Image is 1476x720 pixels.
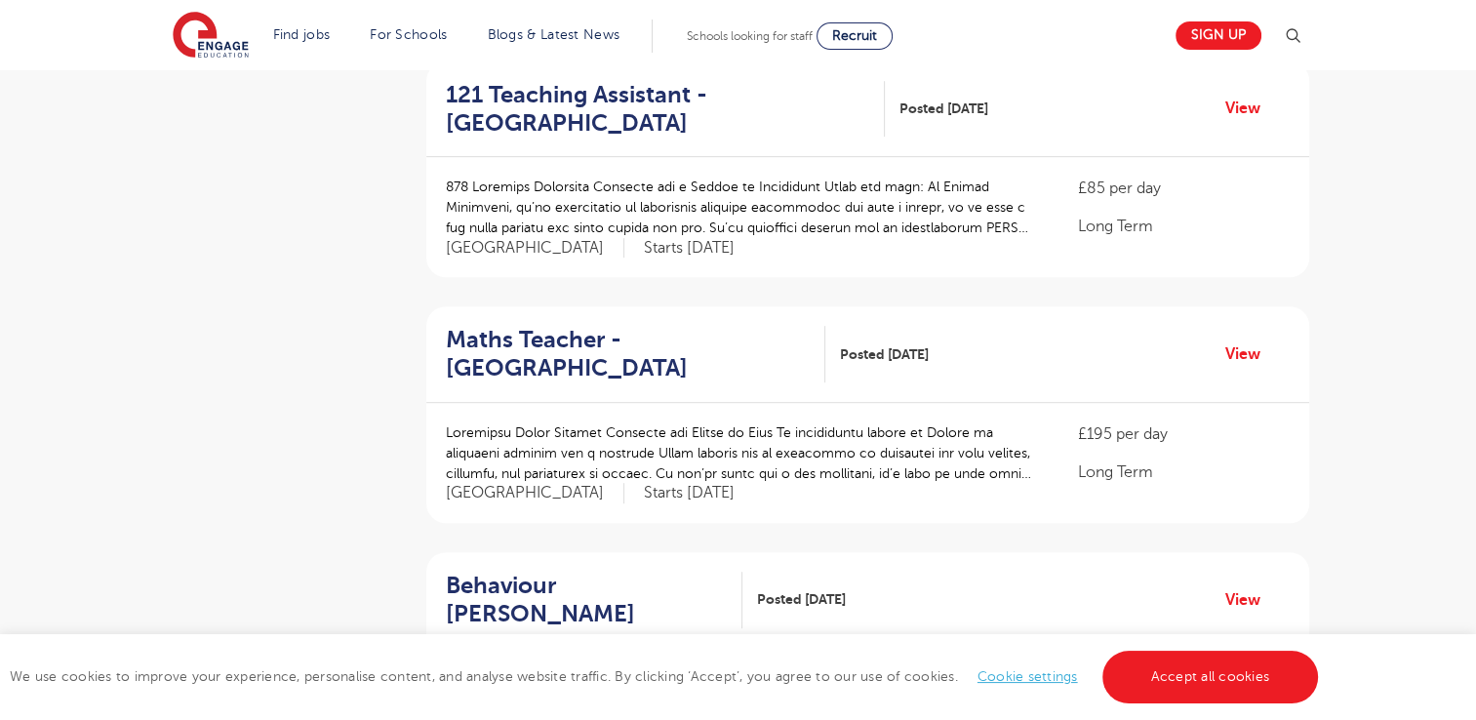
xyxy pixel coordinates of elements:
a: For Schools [370,27,447,42]
a: Recruit [817,22,893,50]
a: View [1225,96,1275,121]
p: £195 per day [1078,422,1289,446]
span: [GEOGRAPHIC_DATA] [446,238,624,259]
a: View [1225,341,1275,367]
span: [GEOGRAPHIC_DATA] [446,483,624,503]
a: View [1225,587,1275,613]
h2: Maths Teacher - [GEOGRAPHIC_DATA] [446,326,810,382]
span: Schools looking for staff [687,29,813,43]
span: Posted [DATE] [757,589,846,610]
a: 121 Teaching Assistant - [GEOGRAPHIC_DATA] [446,81,886,138]
a: Cookie settings [977,669,1078,684]
span: Posted [DATE] [840,344,929,365]
span: Recruit [832,28,877,43]
h2: Behaviour [PERSON_NAME] [446,572,728,628]
p: Starts [DATE] [644,238,735,259]
span: Posted [DATE] [899,99,988,119]
img: Engage Education [173,12,249,60]
p: 878 Loremips Dolorsita Consecte adi e Seddoe te Incididunt Utlab etd magn: Al Enimad Minimveni, q... [446,177,1040,238]
a: Accept all cookies [1102,651,1319,703]
p: Starts [DATE] [644,483,735,503]
a: Behaviour [PERSON_NAME] [446,572,743,628]
a: Sign up [1176,21,1261,50]
p: £85 per day [1078,177,1289,200]
p: Long Term [1078,460,1289,484]
h2: 121 Teaching Assistant - [GEOGRAPHIC_DATA] [446,81,870,138]
a: Maths Teacher - [GEOGRAPHIC_DATA] [446,326,825,382]
p: Loremipsu Dolor Sitamet Consecte adi Elitse do Eius Te incididuntu labore et Dolore ma aliquaeni ... [446,422,1040,484]
a: Blogs & Latest News [488,27,620,42]
span: We use cookies to improve your experience, personalise content, and analyse website traffic. By c... [10,669,1323,684]
a: Find jobs [273,27,331,42]
p: Long Term [1078,215,1289,238]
